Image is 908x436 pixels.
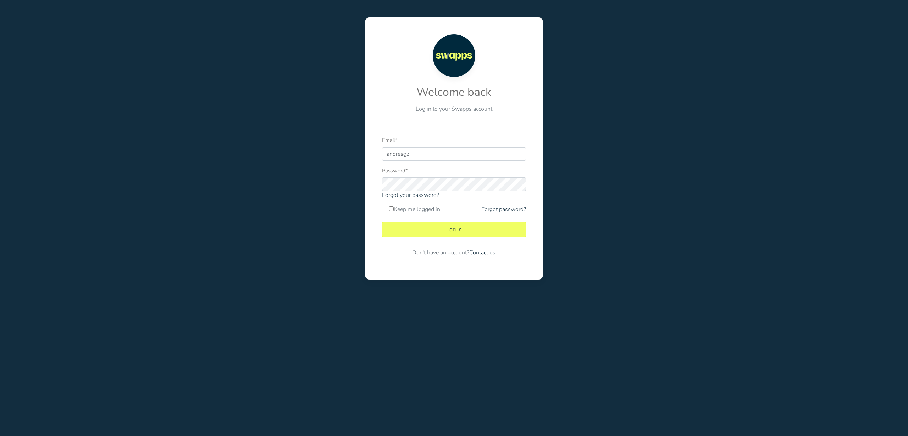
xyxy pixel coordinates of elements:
[469,249,495,256] a: Contact us
[382,248,526,257] p: Don't have an account?
[382,191,439,199] a: Forgot your password?
[433,34,475,77] img: Swapps logo
[389,205,440,214] label: Keep me logged in
[382,136,398,144] label: Email
[389,206,394,211] input: Keep me logged in
[382,105,526,113] p: Log in to your Swapps account
[382,167,408,175] label: Password
[382,222,526,237] button: Log In
[382,85,526,99] h2: Welcome back
[382,147,526,161] input: Email address
[481,205,526,214] a: Forgot password?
